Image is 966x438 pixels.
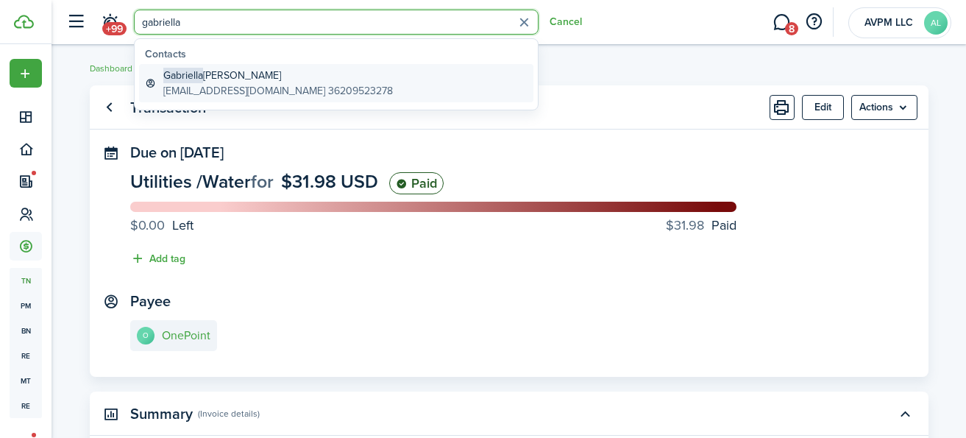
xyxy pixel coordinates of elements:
global-search-item-title: [PERSON_NAME] [163,68,393,83]
progress-caption-label: Left [130,216,193,236]
img: TenantCloud [14,15,34,29]
a: re [10,343,42,368]
span: for [251,168,274,195]
a: bn [10,318,42,343]
a: mt [10,368,42,393]
span: Due on [DATE] [130,141,224,163]
menu-btn: Actions [851,95,917,120]
button: Edit [802,95,844,120]
avatar-text: AL [924,11,948,35]
a: Dashboard [90,62,132,75]
button: Open menu [851,95,917,120]
button: Cancel [550,16,582,28]
span: Gabriella [163,68,203,83]
span: +99 [102,22,127,35]
status: Paid [389,172,444,194]
a: Notifications [96,4,124,41]
a: Messaging [767,4,795,41]
span: AVPM LLC [859,18,918,28]
avatar-text: O [137,327,155,345]
button: Open menu [10,59,42,88]
a: tn [10,268,42,293]
span: Utilities / Water [130,168,251,195]
button: Add tag [130,250,185,267]
panel-main-title: Payee [130,293,171,310]
button: Toggle accordion [892,401,917,426]
button: Print [770,95,795,120]
global-search-list-title: Contacts [145,46,533,62]
a: Gabriella[PERSON_NAME][EMAIL_ADDRESS][DOMAIN_NAME] 36209523278 [139,64,533,102]
global-search-item-description: [EMAIL_ADDRESS][DOMAIN_NAME] 36209523278 [163,83,393,99]
progress-caption-label: Paid [666,216,736,236]
panel-main-title: Summary [130,406,193,423]
progress-caption-label-value: $31.98 [666,216,704,236]
button: Clear search [513,11,536,34]
a: re [10,393,42,418]
e-details-info-title: OnePoint [162,329,210,342]
panel-main-title: Transaction [130,99,206,116]
span: 8 [785,22,798,35]
button: Open sidebar [62,8,90,36]
a: Go back [97,95,122,120]
a: OOnePoint [130,320,217,351]
input: Search for anything... [134,10,539,35]
a: pm [10,293,42,318]
button: Open resource center [801,10,826,35]
span: $31.98 USD [281,168,378,195]
panel-main-subtitle: (Invoice details) [198,407,260,420]
progress-caption-label-value: $0.00 [130,216,165,236]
